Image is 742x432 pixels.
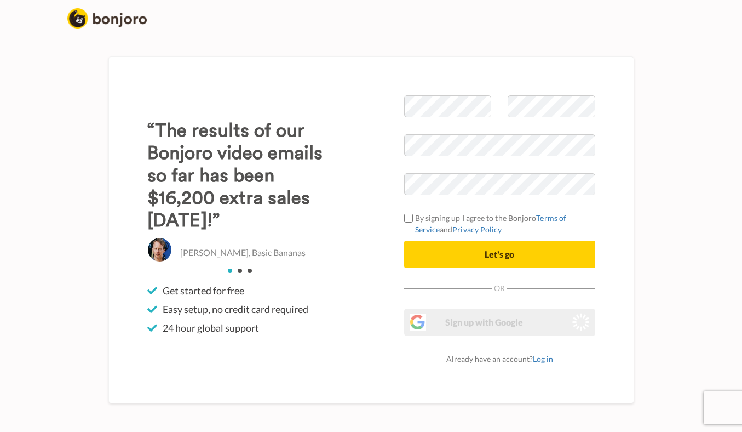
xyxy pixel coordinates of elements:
span: Let's go [485,249,514,259]
span: Get started for free [163,284,244,297]
a: Privacy Policy [452,225,502,234]
span: Already have an account? [446,354,553,363]
p: [PERSON_NAME], Basic Bananas [180,247,306,259]
span: 24 hour global support [163,321,259,334]
img: logo_full.png [67,8,147,29]
span: Sign up with Google [445,317,523,327]
button: Let's go [404,241,595,268]
a: Log in [533,354,553,363]
h3: “The results of our Bonjoro video emails so far has been $16,200 extra sales [DATE]!” [147,120,338,232]
img: Christo Hall, Basic Bananas [147,237,172,262]
button: Sign up with Google [404,309,595,336]
label: By signing up I agree to the Bonjoro and [404,212,595,235]
span: Easy setup, no credit card required [163,303,308,316]
input: By signing up I agree to the BonjoroTerms of ServiceandPrivacy Policy [404,214,413,223]
a: Terms of Service [415,213,567,234]
span: Or [492,285,507,292]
